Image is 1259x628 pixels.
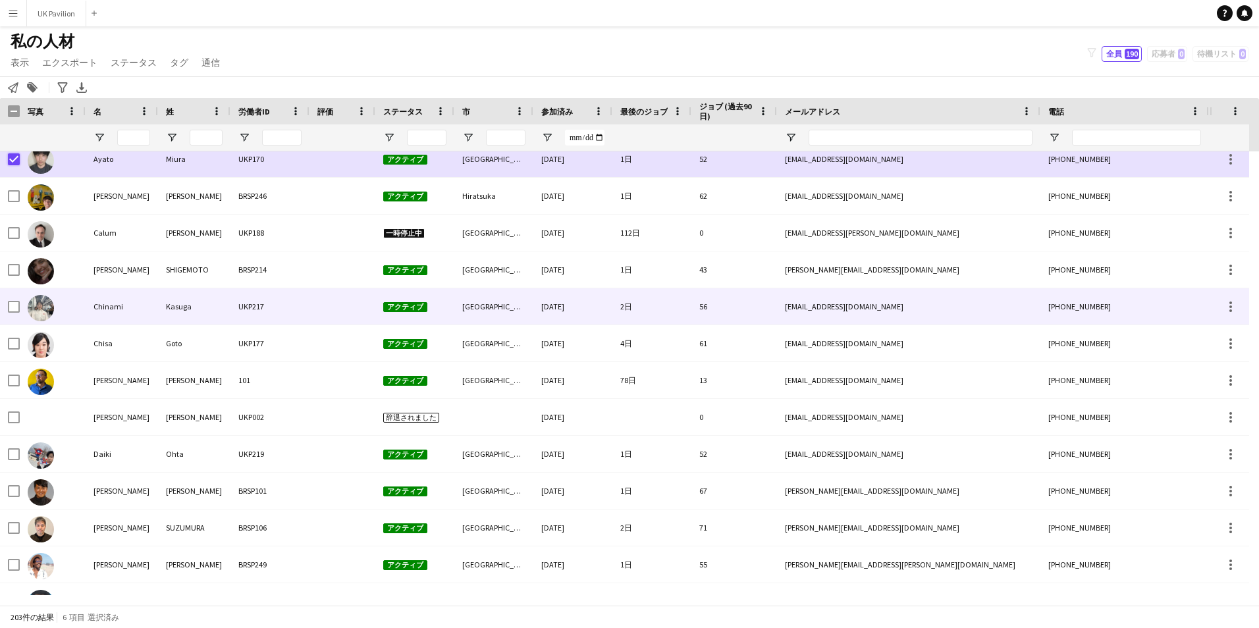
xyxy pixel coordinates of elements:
[262,130,302,145] input: 労働者ID フィルター入力
[533,436,612,472] div: [DATE]
[383,560,427,570] span: アクティブ
[230,178,309,214] div: BRSP246
[86,288,158,325] div: Chinami
[28,147,54,174] img: Ayato Miura
[454,325,533,361] div: [GEOGRAPHIC_DATA]
[383,192,427,201] span: アクティブ
[454,288,533,325] div: [GEOGRAPHIC_DATA]
[541,107,573,117] span: 参加済み
[691,215,777,251] div: 0
[691,178,777,214] div: 62
[462,132,474,144] button: フィルターメニューを開く
[28,369,54,395] img: Christophe Leroy
[777,546,1040,583] div: [PERSON_NAME][EMAIL_ADDRESS][PERSON_NAME][DOMAIN_NAME]
[86,325,158,361] div: Chisa
[158,362,230,398] div: [PERSON_NAME]
[230,583,309,619] div: BRSP258
[74,80,90,95] app-action-btn: XLSXをエクスポート
[158,436,230,472] div: Ohta
[55,80,70,95] app-action-btn: 高度なフィルター
[1040,583,1209,619] div: [PHONE_NUMBER]
[86,436,158,472] div: Daiki
[777,510,1040,546] div: [PERSON_NAME][EMAIL_ADDRESS][DOMAIN_NAME]
[1040,546,1209,583] div: [PHONE_NUMBER]
[533,546,612,583] div: [DATE]
[777,583,1040,619] div: [PERSON_NAME][DOMAIN_NAME][EMAIL_ADDRESS][DOMAIN_NAME]
[86,141,158,177] div: Ayato
[533,215,612,251] div: [DATE]
[454,436,533,472] div: [GEOGRAPHIC_DATA]
[533,399,612,435] div: [DATE]
[777,436,1040,472] div: [EMAIL_ADDRESS][DOMAIN_NAME]
[196,54,225,71] a: 通信
[533,362,612,398] div: [DATE]
[533,141,612,177] div: [DATE]
[230,325,309,361] div: UKP177
[165,54,194,71] a: タグ
[166,132,178,144] button: フィルターメニューを開く
[612,436,691,472] div: 1日
[230,546,309,583] div: BRSP249
[86,362,158,398] div: [PERSON_NAME]
[158,399,230,435] div: [PERSON_NAME]
[454,583,533,619] div: [GEOGRAPHIC_DATA][GEOGRAPHIC_DATA][GEOGRAPHIC_DATA]
[1040,399,1209,435] div: [PHONE_NUMBER]
[230,436,309,472] div: UKP219
[230,362,309,398] div: 101
[5,54,34,71] a: 表示
[11,57,29,68] span: 表示
[230,141,309,177] div: UKP170
[777,288,1040,325] div: [EMAIL_ADDRESS][DOMAIN_NAME]
[317,107,333,117] span: 評価
[42,57,97,68] span: エクスポート
[94,132,105,144] button: フィルターメニューを開く
[28,590,54,616] img: Diego Lobato
[158,178,230,214] div: [PERSON_NAME]
[785,132,797,144] button: フィルターメニューを開く
[86,510,158,546] div: [PERSON_NAME]
[612,325,691,361] div: 4日
[1040,510,1209,546] div: [PHONE_NUMBER]
[533,510,612,546] div: [DATE]
[238,132,250,144] button: フィルターメニューを開く
[230,251,309,288] div: BRSP214
[612,251,691,288] div: 1日
[454,362,533,398] div: [GEOGRAPHIC_DATA]
[691,362,777,398] div: 13
[462,107,470,117] span: 市
[533,251,612,288] div: [DATE]
[612,583,691,619] div: 2日
[230,473,309,509] div: BRSP101
[691,325,777,361] div: 61
[454,215,533,251] div: [GEOGRAPHIC_DATA]
[777,325,1040,361] div: [EMAIL_ADDRESS][DOMAIN_NAME]
[86,215,158,251] div: Calum
[612,215,691,251] div: 112日
[777,399,1040,435] div: [EMAIL_ADDRESS][DOMAIN_NAME]
[383,302,427,312] span: アクティブ
[28,442,54,469] img: Daiki Ohta
[158,473,230,509] div: [PERSON_NAME]
[11,32,74,51] span: 私の人材
[24,80,40,95] app-action-btn: タグに追加
[111,57,157,68] span: ステータス
[1072,130,1201,145] input: 電話 フィルター入力
[230,510,309,546] div: BRSP106
[777,215,1040,251] div: [EMAIL_ADDRESS][PERSON_NAME][DOMAIN_NAME]
[777,178,1040,214] div: [EMAIL_ADDRESS][DOMAIN_NAME]
[86,178,158,214] div: [PERSON_NAME]
[86,583,158,619] div: Diego
[1125,49,1139,59] span: 190
[1040,473,1209,509] div: [PHONE_NUMBER]
[454,510,533,546] div: [GEOGRAPHIC_DATA]
[1048,132,1060,144] button: フィルターメニューを開く
[117,130,150,145] input: 名 フィルター入力
[691,473,777,509] div: 67
[1040,178,1209,214] div: [PHONE_NUMBER]
[105,54,162,71] a: ステータス
[28,332,54,358] img: Chisa Goto
[190,130,223,145] input: 姓 フィルター入力
[612,362,691,398] div: 78日
[691,251,777,288] div: 43
[454,473,533,509] div: [GEOGRAPHIC_DATA]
